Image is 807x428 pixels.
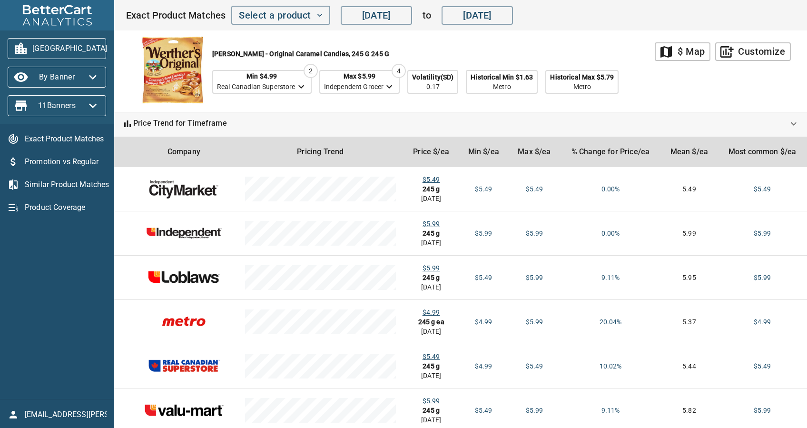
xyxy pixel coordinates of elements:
span: 0.17 [426,82,440,91]
div: [DATE] [411,282,451,292]
div: $ Map [678,43,705,60]
div: $5.99 [725,406,799,415]
span: [EMAIL_ADDRESS][PERSON_NAME][DOMAIN_NAME][PERSON_NAME] [25,409,107,420]
div: $5.49 [411,352,451,361]
div: $5.99 [411,219,451,229]
span: Company/Banner [167,147,200,156]
img: independent-city-market.png [142,177,226,201]
span: Real Canadian Superstore [217,81,307,92]
img: BetterCart Analytics Logo [19,2,95,29]
div: $5.49 [411,175,451,184]
div: $4.99 [725,317,799,327]
div: $5.99 [725,273,799,282]
span: 5.99 [682,229,696,237]
span: Price Trend for Timeframe [133,118,227,129]
button: add_chartCustomize [715,42,791,61]
span: 5.82 [682,407,696,414]
div: 9.11% [568,273,653,282]
span: Select a product [239,7,322,24]
span: Pricing Trend Graph [297,147,344,156]
div: $4.99 [466,317,501,327]
span: to [423,9,431,22]
span: 2 [304,64,318,78]
b: 245 g [423,229,440,237]
div: $5.49 [516,184,553,194]
span: 5.95 [682,274,696,281]
b: 245 g [423,362,440,370]
div: 0.00% [568,229,653,238]
span: By Banner [15,70,98,85]
span: Max price per each [518,147,551,156]
button: By Banner [8,67,106,88]
div: $5.49 [466,273,501,282]
span: Similar Product Matches [25,179,106,190]
span: Mean of Current $/each [670,147,709,156]
div: [DATE] [411,371,451,380]
div: 20.04% [568,317,653,327]
img: real-canadian-superstore.png [142,354,226,378]
span: 5.49 [682,185,696,193]
span: [GEOGRAPHIC_DATA] [15,41,98,56]
div: Exact Product Matches [126,6,518,25]
button: [GEOGRAPHIC_DATA] [8,38,106,59]
span: Independent Grocer [324,81,395,92]
span: Metro [573,82,591,91]
span: 11 Banners [15,98,98,113]
i: add_chart [719,44,734,60]
div: $5.49 [466,406,501,415]
b: 245 g [423,407,440,414]
span: Exact Product Matches [25,133,106,145]
div: 0.00% [568,184,653,194]
button: map$ Map [655,42,710,61]
div: $4.99 [466,361,501,371]
div: [DATE] [411,327,451,336]
span: 5.44 [682,362,696,370]
div: Historical Min $1.63 [471,72,533,82]
span: Customize [721,43,785,60]
span: Metro [493,82,511,91]
span: 4 [392,64,406,78]
div: Historical Max $5.79 [550,72,614,82]
div: $5.49 [516,361,553,371]
img: metro.png [160,310,207,334]
img: independent-grocer.png [142,221,226,245]
img: valu-mart.png [142,398,226,422]
div: $5.99 [516,317,553,327]
span: Price per each [413,147,449,156]
div: Volatility(SD) [407,70,458,94]
div: Min $4.99 [246,71,277,81]
div: Max $5.99 [344,71,375,81]
div: 9.11% [568,406,653,415]
div: $5.49 [725,361,799,371]
div: Expand [114,110,807,137]
div: $5.99 [516,229,553,238]
div: [PERSON_NAME] - Original Caramel Candies, 245 g 245 g [212,49,389,59]
span: Product Coverage [25,202,106,213]
div: $5.99 [725,229,799,238]
button: 11Banners [8,95,106,116]
div: $5.99 [411,396,451,406]
div: 10.02% [568,361,653,371]
span: Most common of Current $/ea [728,147,797,156]
div: $5.99 [411,263,451,273]
b: 245 g ea [418,318,444,326]
span: 5.37 [682,318,696,326]
b: 245 g [423,274,440,281]
div: [DATE] [411,238,451,248]
div: $5.49 [725,184,799,194]
span: Promotion vs Regular [25,156,106,168]
div: $5.99 [516,273,553,282]
button: Select a product [231,6,330,25]
div: $4.99 [411,308,451,317]
img: Werther's - Original Caramel Candies, 245 g [137,34,208,106]
div: [DATE] [411,194,451,203]
b: 245 g [423,185,440,193]
div: $5.49 [466,184,501,194]
div: Volatility(SD) [412,72,453,82]
span: Min price per each [468,147,499,156]
img: loblaws.png [142,266,226,289]
i: map [659,44,674,60]
div: [DATE] [411,415,451,425]
span: Min $/ea compared to Max $/ea for the time period specified [571,147,650,156]
div: $5.99 [516,406,553,415]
